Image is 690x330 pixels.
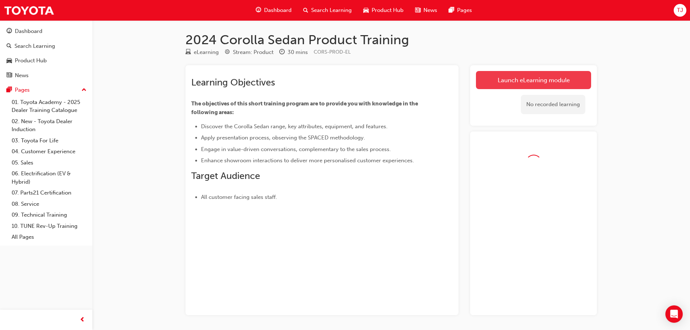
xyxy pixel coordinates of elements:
[191,100,419,116] span: The objectives of this short training program are to provide you with knowledge in the following ...
[279,48,308,57] div: Duration
[3,54,89,67] a: Product Hub
[225,48,273,57] div: Stream
[201,194,277,200] span: All customer facing sales staff.
[194,48,219,57] div: eLearning
[9,168,89,187] a: 06. Electrification (EV & Hybrid)
[9,231,89,243] a: All Pages
[233,48,273,57] div: Stream: Product
[14,42,55,50] div: Search Learning
[9,221,89,232] a: 10. TUNE Rev-Up Training
[3,83,89,97] button: Pages
[311,6,352,14] span: Search Learning
[4,2,54,18] img: Trak
[201,123,388,130] span: Discover the Corolla Sedan range, key attributes, equipment, and features.
[288,48,308,57] div: 30 mins
[415,6,421,15] span: news-icon
[201,157,414,164] span: Enhance showroom interactions to deliver more personalised customer experiences.
[7,72,12,79] span: news-icon
[449,6,454,15] span: pages-icon
[9,97,89,116] a: 01. Toyota Academy - 2025 Dealer Training Catalogue
[279,49,285,56] span: clock-icon
[423,6,437,14] span: News
[7,87,12,93] span: pages-icon
[7,28,12,35] span: guage-icon
[9,209,89,221] a: 09. Technical Training
[9,116,89,135] a: 02. New - Toyota Dealer Induction
[250,3,297,18] a: guage-iconDashboard
[677,6,683,14] span: TJ
[314,49,351,55] span: Learning resource code
[225,49,230,56] span: target-icon
[201,134,365,141] span: Apply presentation process, observing the SPACED methodology.
[9,199,89,210] a: 08. Service
[3,25,89,38] a: Dashboard
[191,77,275,88] span: Learning Objectives
[297,3,357,18] a: search-iconSearch Learning
[80,316,85,325] span: prev-icon
[409,3,443,18] a: news-iconNews
[7,43,12,50] span: search-icon
[674,4,686,17] button: TJ
[303,6,308,15] span: search-icon
[264,6,292,14] span: Dashboard
[9,187,89,199] a: 07. Parts21 Certification
[15,57,47,65] div: Product Hub
[15,86,30,94] div: Pages
[191,170,260,181] span: Target Audience
[521,95,585,114] div: No recorded learning
[81,85,87,95] span: up-icon
[372,6,403,14] span: Product Hub
[185,32,597,48] h1: 2024 Corolla Sedan Product Training
[201,146,391,153] span: Engage in value-driven conversations, complementary to the sales process.
[185,48,219,57] div: Type
[3,39,89,53] a: Search Learning
[185,49,191,56] span: learningResourceType_ELEARNING-icon
[9,146,89,157] a: 04. Customer Experience
[476,71,591,89] a: Launch eLearning module
[256,6,261,15] span: guage-icon
[9,157,89,168] a: 05. Sales
[443,3,478,18] a: pages-iconPages
[15,27,42,35] div: Dashboard
[9,135,89,146] a: 03. Toyota For Life
[3,69,89,82] a: News
[457,6,472,14] span: Pages
[357,3,409,18] a: car-iconProduct Hub
[15,71,29,80] div: News
[665,305,683,323] div: Open Intercom Messenger
[363,6,369,15] span: car-icon
[3,23,89,83] button: DashboardSearch LearningProduct HubNews
[7,58,12,64] span: car-icon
